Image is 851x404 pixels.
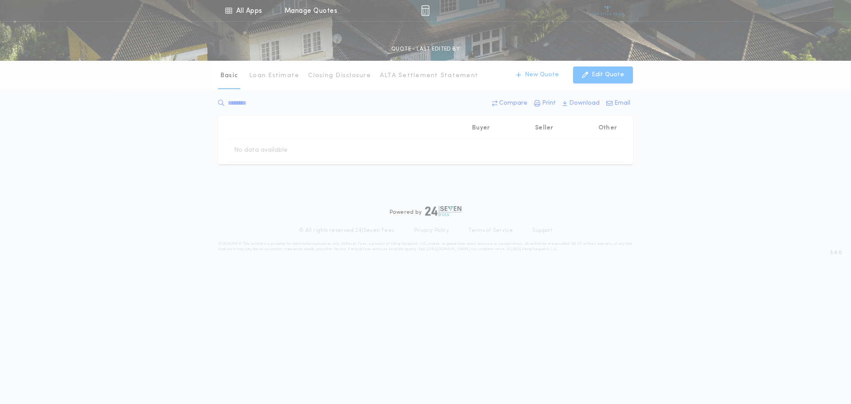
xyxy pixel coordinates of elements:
[560,95,602,111] button: Download
[531,95,558,111] button: Print
[468,227,513,234] a: Terms of Service
[573,67,633,83] button: Edit Quote
[592,71,624,79] p: Edit Quote
[421,5,429,16] img: img
[391,45,460,54] p: QUOTE - LAST EDITED BY
[425,206,461,216] img: logo
[390,206,461,216] div: Powered by
[542,99,556,108] p: Print
[299,227,394,234] p: © All rights reserved. 24|Seven Fees
[227,139,295,162] td: No data available
[525,71,559,79] p: New Quote
[569,99,600,108] p: Download
[426,247,470,251] a: [URL][DOMAIN_NAME]
[472,124,490,133] p: Buyer
[308,71,371,80] p: Closing Disclosure
[535,124,554,133] p: Seller
[489,95,530,111] button: Compare
[220,71,238,80] p: Basic
[614,99,630,108] p: Email
[532,227,552,234] a: Support
[507,67,568,83] button: New Quote
[830,249,842,257] span: 3.8.0
[604,95,633,111] button: Email
[499,99,527,108] p: Compare
[249,71,299,80] p: Loan Estimate
[414,227,449,234] a: Privacy Policy
[591,6,625,15] img: vs-icon
[218,241,633,252] p: DISCLAIMER: This estimate is provided for informational purposes only. 24|Seven Fees, a product o...
[598,124,617,133] p: Other
[380,71,478,80] p: ALTA Settlement Statement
